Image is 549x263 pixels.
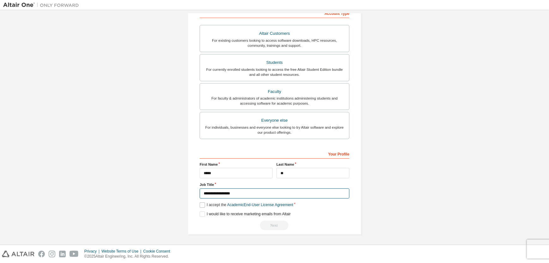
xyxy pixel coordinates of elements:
div: Website Terms of Use [101,249,143,254]
label: First Name [200,162,273,167]
div: Altair Customers [204,29,345,38]
div: Students [204,58,345,67]
label: Last Name [276,162,349,167]
img: youtube.svg [69,251,79,257]
label: Job Title [200,182,349,187]
p: © 2025 Altair Engineering, Inc. All Rights Reserved. [84,254,174,259]
div: Read and acccept EULA to continue [200,221,349,230]
img: linkedin.svg [59,251,66,257]
div: Faculty [204,87,345,96]
a: Academic End-User License Agreement [227,203,293,207]
img: Altair One [3,2,82,8]
div: Account Type [200,8,349,18]
div: Everyone else [204,116,345,125]
div: Cookie Consent [143,249,174,254]
img: instagram.svg [49,251,55,257]
div: For individuals, businesses and everyone else looking to try Altair software and explore our prod... [204,125,345,135]
img: altair_logo.svg [2,251,34,257]
img: facebook.svg [38,251,45,257]
div: Your Profile [200,149,349,159]
div: Privacy [84,249,101,254]
div: For faculty & administrators of academic institutions administering students and accessing softwa... [204,96,345,106]
label: I would like to receive marketing emails from Altair [200,211,291,217]
label: I accept the [200,202,293,208]
div: For currently enrolled students looking to access the free Altair Student Edition bundle and all ... [204,67,345,77]
div: For existing customers looking to access software downloads, HPC resources, community, trainings ... [204,38,345,48]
